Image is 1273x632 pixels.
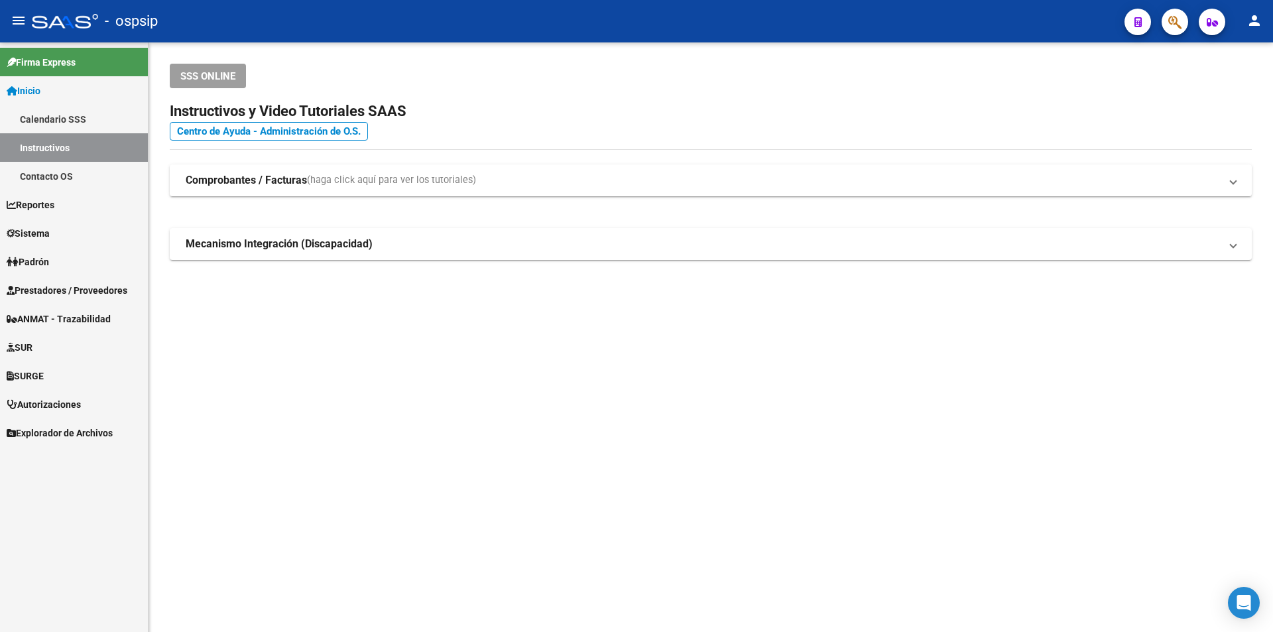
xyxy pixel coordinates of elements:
span: Inicio [7,84,40,98]
span: Firma Express [7,55,76,70]
strong: Mecanismo Integración (Discapacidad) [186,237,373,251]
span: Reportes [7,198,54,212]
strong: Comprobantes / Facturas [186,173,307,188]
button: SSS ONLINE [170,64,246,88]
span: Sistema [7,226,50,241]
span: SSS ONLINE [180,70,235,82]
mat-icon: menu [11,13,27,29]
mat-expansion-panel-header: Comprobantes / Facturas(haga click aquí para ver los tutoriales) [170,164,1252,196]
mat-icon: person [1246,13,1262,29]
span: Explorador de Archivos [7,426,113,440]
span: Padrón [7,255,49,269]
a: Centro de Ayuda - Administración de O.S. [170,122,368,141]
span: Prestadores / Proveedores [7,283,127,298]
span: - ospsip [105,7,158,36]
h2: Instructivos y Video Tutoriales SAAS [170,99,1252,124]
div: Open Intercom Messenger [1228,587,1260,619]
mat-expansion-panel-header: Mecanismo Integración (Discapacidad) [170,228,1252,260]
span: SUR [7,340,32,355]
span: SURGE [7,369,44,383]
span: (haga click aquí para ver los tutoriales) [307,173,476,188]
span: ANMAT - Trazabilidad [7,312,111,326]
span: Autorizaciones [7,397,81,412]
